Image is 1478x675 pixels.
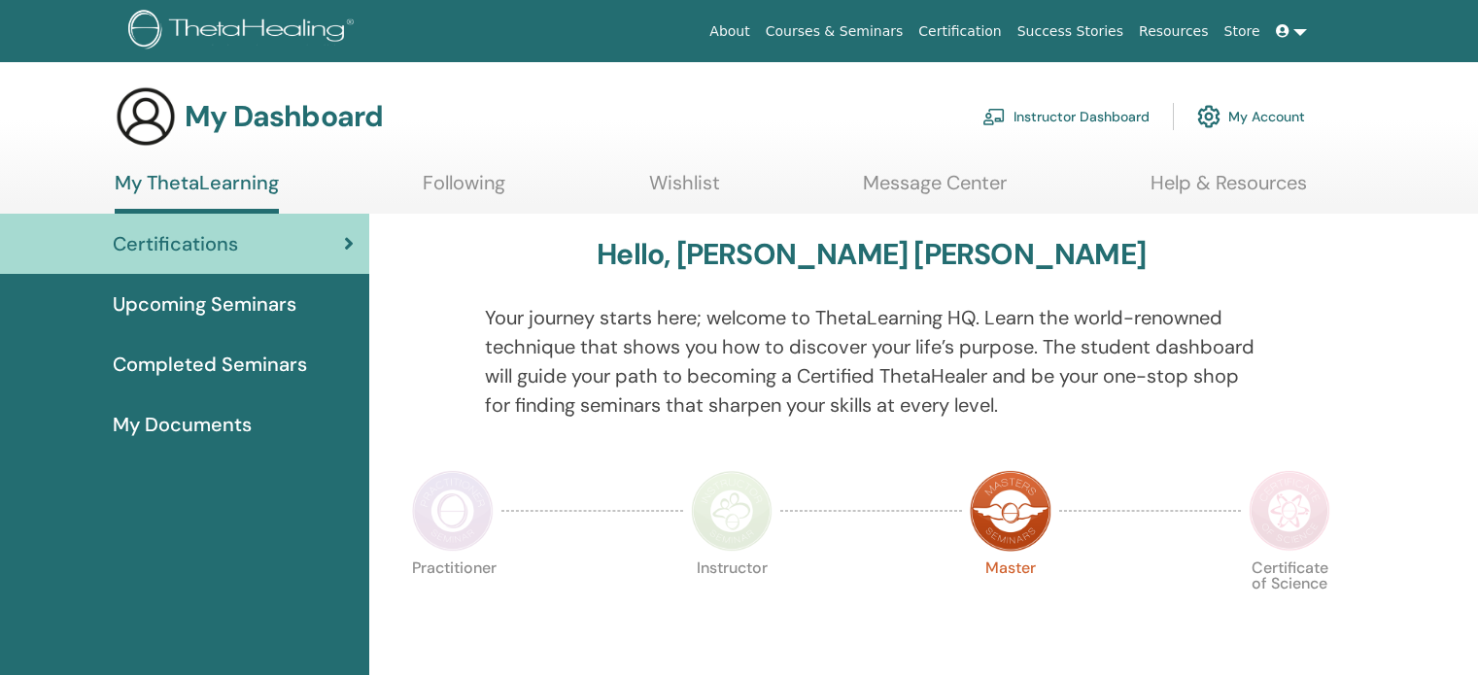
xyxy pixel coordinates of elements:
a: Message Center [863,171,1007,209]
img: generic-user-icon.jpg [115,85,177,148]
span: Upcoming Seminars [113,289,296,319]
a: Courses & Seminars [758,14,911,50]
span: My Documents [113,410,252,439]
img: Certificate of Science [1249,470,1330,552]
p: Practitioner [412,560,494,642]
h3: My Dashboard [185,99,383,134]
span: Certifications [113,229,238,258]
a: Wishlist [649,171,720,209]
a: Instructor Dashboard [982,95,1150,138]
h3: Hello, [PERSON_NAME] [PERSON_NAME] [597,237,1146,272]
img: Practitioner [412,470,494,552]
a: Certification [911,14,1009,50]
a: Store [1217,14,1268,50]
a: Resources [1131,14,1217,50]
a: Success Stories [1010,14,1131,50]
a: About [702,14,757,50]
img: Master [970,470,1051,552]
a: My Account [1197,95,1305,138]
p: Instructor [691,560,773,642]
p: Certificate of Science [1249,560,1330,642]
span: Completed Seminars [113,350,307,379]
img: Instructor [691,470,773,552]
a: Following [423,171,505,209]
img: logo.png [128,10,361,53]
a: My ThetaLearning [115,171,279,214]
p: Your journey starts here; welcome to ThetaLearning HQ. Learn the world-renowned technique that sh... [485,303,1258,420]
img: cog.svg [1197,100,1220,133]
img: chalkboard-teacher.svg [982,108,1006,125]
a: Help & Resources [1151,171,1307,209]
p: Master [970,560,1051,642]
